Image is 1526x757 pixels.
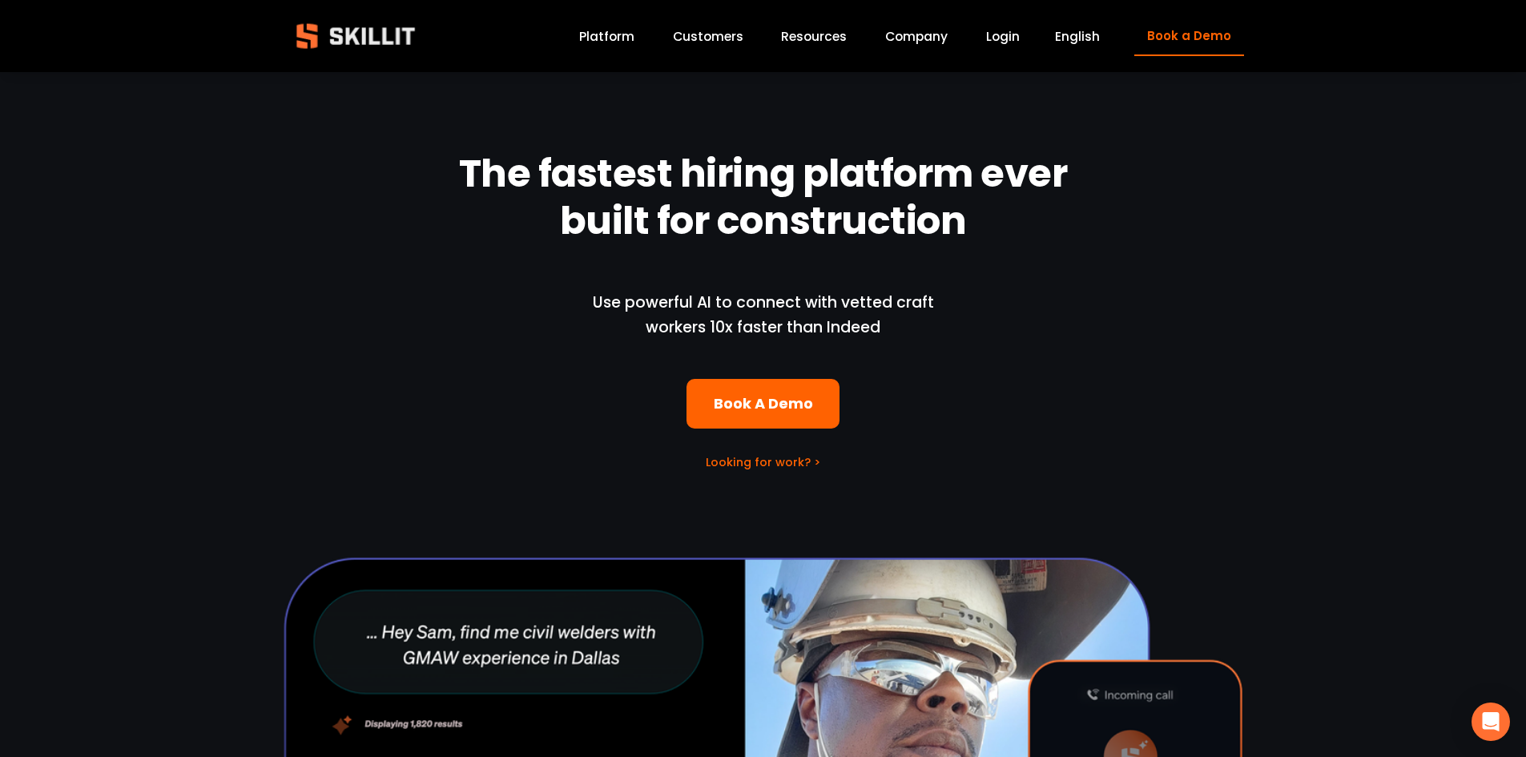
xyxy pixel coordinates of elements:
[673,26,743,47] a: Customers
[566,291,961,340] p: Use powerful AI to connect with vetted craft workers 10x faster than Indeed
[579,26,634,47] a: Platform
[781,27,847,46] span: Resources
[706,454,820,470] a: Looking for work? >
[885,26,948,47] a: Company
[1472,703,1510,741] div: Open Intercom Messenger
[686,379,840,429] a: Book A Demo
[1055,26,1100,47] div: language picker
[986,26,1020,47] a: Login
[781,26,847,47] a: folder dropdown
[1134,17,1243,56] a: Book a Demo
[283,12,429,60] img: Skillit
[459,147,1075,248] strong: The fastest hiring platform ever built for construction
[1055,27,1100,46] span: English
